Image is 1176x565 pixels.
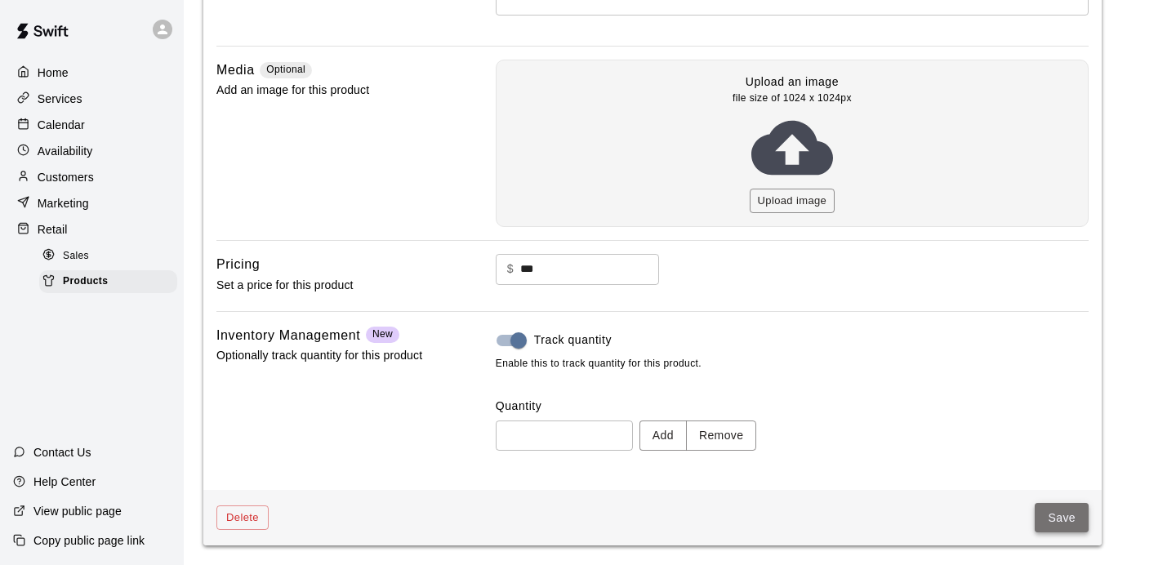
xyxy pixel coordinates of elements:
p: Customers [38,169,94,185]
button: Upload image [750,189,835,214]
a: Customers [13,165,171,189]
p: Contact Us [33,444,91,460]
h6: Media [216,60,255,81]
a: Products [39,269,184,294]
a: Retail [13,217,171,242]
p: Home [38,65,69,81]
a: Calendar [13,113,171,137]
a: Services [13,87,171,111]
a: Home [13,60,171,85]
p: Services [38,91,82,107]
p: Retail [38,221,68,238]
button: Save [1035,503,1089,533]
a: Marketing [13,191,171,216]
h6: Pricing [216,254,260,275]
button: Remove [686,420,757,451]
div: Sales [39,245,177,268]
label: Quantity [496,398,1089,414]
p: Copy public page link [33,532,145,549]
span: Track quantity [534,331,612,349]
p: Calendar [38,117,85,133]
p: Availability [38,143,93,159]
p: Help Center [33,474,96,490]
p: Set a price for this product [216,275,443,296]
p: Upload an image [746,73,839,91]
span: Enable this to track quantity for this product. [496,356,1089,372]
p: $ [507,260,514,278]
span: Sales [63,248,89,265]
span: Optional [266,64,305,75]
div: Products [39,270,177,293]
span: Products [63,274,108,290]
span: New [372,328,393,340]
p: Marketing [38,195,89,211]
span: file size of 1024 x 1024px [733,91,852,107]
p: Optionally track quantity for this product [216,345,443,366]
button: Delete [216,505,269,531]
p: View public page [33,503,122,519]
h6: Inventory Management [216,325,360,346]
a: Sales [39,243,184,269]
a: Availability [13,139,171,163]
p: Add an image for this product [216,80,443,100]
button: Add [639,420,687,451]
